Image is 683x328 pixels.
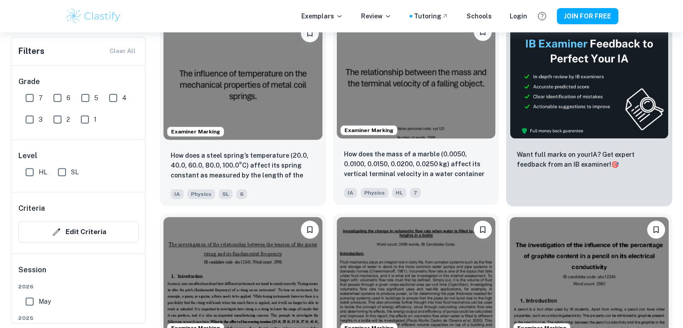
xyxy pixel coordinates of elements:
span: SL [219,189,233,199]
h6: Grade [18,76,139,87]
p: Want full marks on your IA ? Get expert feedback from an IB examiner! [517,150,661,169]
span: 2 [66,115,70,124]
button: Edit Criteria [18,221,139,243]
span: HL [392,188,406,198]
span: May [39,297,51,306]
a: Examiner MarkingPlease log in to bookmark exemplarsHow does the mass of a marble (0.0050, 0.0100,... [333,17,499,206]
span: 6 [66,93,71,103]
button: Please log in to bookmark exemplars [474,221,492,239]
a: ThumbnailWant full marks on yourIA? Get expert feedback from an IB examiner! [506,17,672,206]
img: Physics IA example thumbnail: How does a steel spring’s temperature (2 [163,21,322,140]
p: Exemplars [301,11,343,21]
p: Review [361,11,392,21]
img: Thumbnail [510,21,669,139]
button: Please log in to bookmark exemplars [647,221,665,239]
span: Examiner Marking [167,128,224,136]
span: 6 [236,189,247,199]
span: 1 [94,115,97,124]
span: SL [71,167,79,177]
a: Tutoring [414,11,449,21]
button: Help and Feedback [534,9,550,24]
a: Examiner MarkingPlease log in to bookmark exemplarsHow does a steel spring’s temperature (20.0, 4... [160,17,326,206]
a: Login [510,11,527,21]
h6: Session [18,265,139,283]
img: Clastify logo [65,7,122,25]
span: IA [171,189,184,199]
a: Schools [467,11,492,21]
h6: Criteria [18,203,45,214]
button: JOIN FOR FREE [557,8,618,24]
button: Please log in to bookmark exemplars [301,221,319,239]
p: How does the mass of a marble (0.0050, 0.0100, 0.0150, 0.0200, 0.0250 kg) affect its vertical ter... [344,149,489,180]
span: 7 [39,93,43,103]
span: 4 [122,93,127,103]
button: Please log in to bookmark exemplars [301,24,319,42]
span: 7 [410,188,421,198]
span: HL [39,167,47,177]
img: Physics IA example thumbnail: How does the mass of a marble (0.0050, 0 [337,19,496,138]
span: 🎯 [611,161,619,168]
h6: Filters [18,45,44,58]
span: 3 [39,115,43,124]
span: Physics [361,188,388,198]
span: 2025 [18,314,139,322]
span: 5 [94,93,98,103]
span: 2026 [18,283,139,291]
span: IA [344,188,357,198]
span: Examiner Marking [341,126,397,134]
span: Physics [187,189,215,199]
p: How does a steel spring’s temperature (20.0, 40.0, 60.0, 80.0, 100.0°C) affect its spring constan... [171,151,315,181]
h6: Level [18,151,139,161]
